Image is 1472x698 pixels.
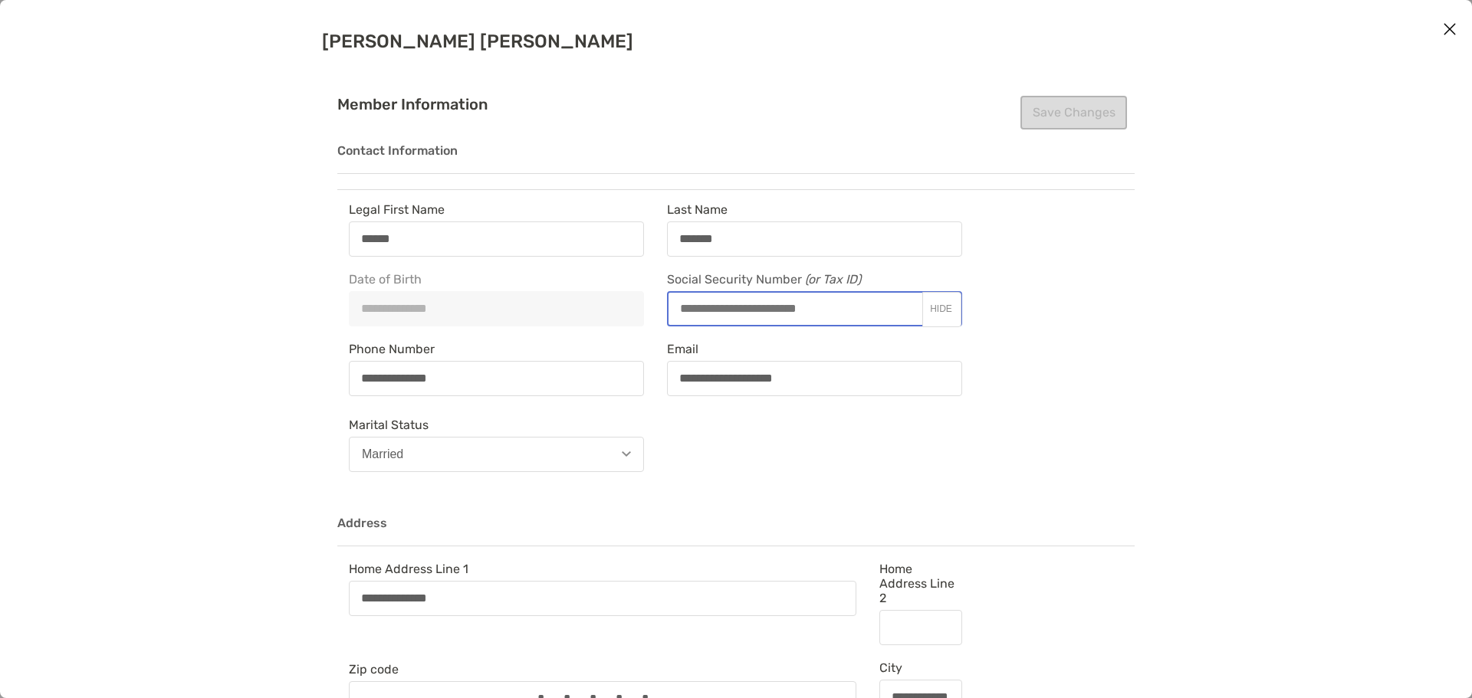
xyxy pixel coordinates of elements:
[667,202,962,217] span: Last Name
[350,591,856,605] input: Home Address Line 1
[622,451,631,457] img: Open dropdown arrow
[879,660,962,675] span: City
[668,232,961,245] input: Last Name
[350,372,643,385] input: Phone Number
[337,516,1135,546] h3: Address
[922,303,961,315] button: Social Security Number (or Tax ID)
[322,31,1150,52] h2: [PERSON_NAME] [PERSON_NAME]
[350,302,643,315] input: Date of Birth
[668,372,961,385] input: Email
[337,144,1135,174] h3: Contact Information
[349,342,644,356] span: Phone Number
[930,303,952,314] span: HIDE
[349,662,856,677] span: Zip code
[362,447,403,461] div: Married
[805,272,861,287] i: (or Tax ID)
[667,342,962,356] span: Email
[1438,18,1461,41] button: Close modal
[349,272,644,287] span: Date of Birth
[667,272,962,291] span: Social Security Number
[350,232,643,245] input: Legal First Name
[349,437,644,472] button: Married
[880,621,961,634] input: Home Address Line 2
[349,562,856,576] span: Home Address Line 1
[669,302,922,315] input: Social Security Number (or Tax ID)HIDE
[349,202,644,217] span: Legal First Name
[337,96,1135,113] h4: Member Information
[349,418,644,432] span: Marital Status
[879,562,962,605] span: Home Address Line 2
